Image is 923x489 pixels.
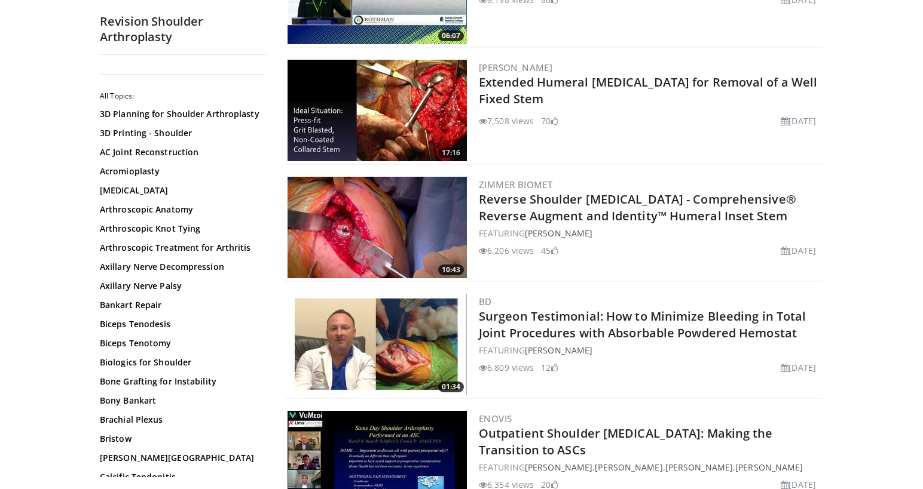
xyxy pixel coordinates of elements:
a: Arthroscopic Anatomy [100,204,261,216]
a: 10:43 [288,177,467,278]
li: [DATE] [781,115,816,127]
li: [DATE] [781,244,816,257]
a: Arthroscopic Treatment for Arthritis [100,242,261,254]
img: 484572c5-16b5-4a1e-b092-6b2df150b2b0.300x170_q85_crop-smart_upscale.jpg [288,294,467,395]
a: [PERSON_NAME] [479,61,552,73]
a: Zimmer Biomet [479,179,552,190]
a: Acromioplasty [100,165,261,177]
li: 45 [541,244,558,257]
a: Extended Humeral [MEDICAL_DATA] for Removal of a Well Fixed Stem [479,74,817,107]
a: Bone Grafting for Instability [100,376,261,387]
a: Biceps Tenotomy [100,337,261,349]
a: Bristow [100,433,261,445]
a: [PERSON_NAME] [595,462,662,473]
div: FEATURING , , , [479,461,821,473]
a: [PERSON_NAME][GEOGRAPHIC_DATA] [100,452,261,464]
a: Surgeon Testimonial: How to Minimize Bleeding in Total Joint Procedures with Absorbable Powdered ... [479,308,806,341]
a: 01:34 [288,294,467,395]
a: Calcific Tendonitis [100,471,261,483]
a: [PERSON_NAME] [525,462,592,473]
a: Axillary Nerve Decompression [100,261,261,273]
a: Brachial Plexus [100,414,261,426]
a: Axillary Nerve Palsy [100,280,261,292]
li: 7,508 views [479,115,534,127]
a: [PERSON_NAME] [735,462,803,473]
li: 6,809 views [479,361,534,374]
a: Outpatient Shoulder [MEDICAL_DATA]: Making the Transition to ASCs [479,425,773,458]
a: AC Joint Reconstruction [100,146,261,158]
a: [PERSON_NAME] [525,227,592,239]
div: FEATURING [479,227,821,239]
a: 17:16 [288,60,467,161]
h2: All Topics: [100,91,264,101]
a: Bony Bankart [100,395,261,407]
a: BD [479,296,492,307]
img: 0bf4b0fb-158d-40fd-8840-cd37d1d3604d.300x170_q85_crop-smart_upscale.jpg [288,60,467,161]
span: 06:07 [438,30,464,41]
a: Enovis [479,413,512,425]
a: [MEDICAL_DATA] [100,184,261,196]
a: Arthroscopic Knot Tying [100,223,261,235]
li: 12 [541,361,558,374]
li: [DATE] [781,361,816,374]
span: 10:43 [438,265,464,275]
a: [PERSON_NAME] [525,345,592,356]
a: Biceps Tenodesis [100,318,261,330]
li: 6,206 views [479,244,534,257]
a: 3D Printing - Shoulder [100,127,261,139]
span: 01:34 [438,382,464,392]
a: Reverse Shoulder [MEDICAL_DATA] - Comprehensive® Reverse Augment and Identity™ Humeral Inset Stem [479,191,796,224]
h2: Revision Shoulder Arthroplasty [100,14,267,45]
a: [PERSON_NAME] [665,462,733,473]
img: dc30e337-3fc0-4f9f-a6f8-53184339cf06.300x170_q85_crop-smart_upscale.jpg [288,177,467,278]
span: 17:16 [438,147,464,158]
div: FEATURING [479,344,821,356]
a: Biologics for Shoulder [100,356,261,368]
a: 3D Planning for Shoulder Arthroplasty [100,108,261,120]
li: 70 [541,115,558,127]
a: Bankart Repair [100,299,261,311]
